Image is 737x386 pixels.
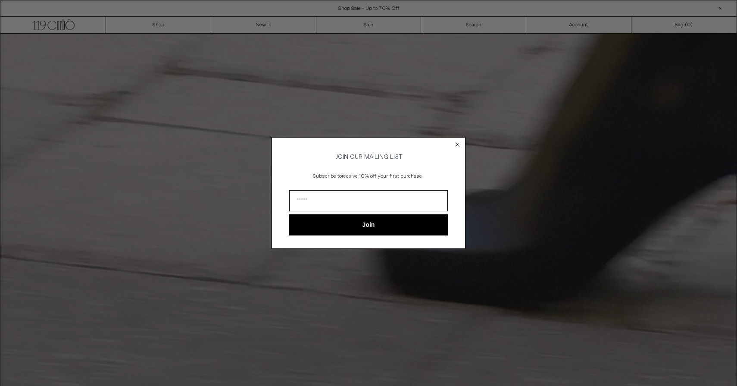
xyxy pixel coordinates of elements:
button: Close dialog [453,140,462,149]
span: Subscribe to [313,173,342,180]
input: Email [289,190,448,211]
span: JOIN OUR MAILING LIST [334,153,403,161]
button: Join [289,214,448,235]
span: receive 10% off your first purchase [342,173,422,180]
